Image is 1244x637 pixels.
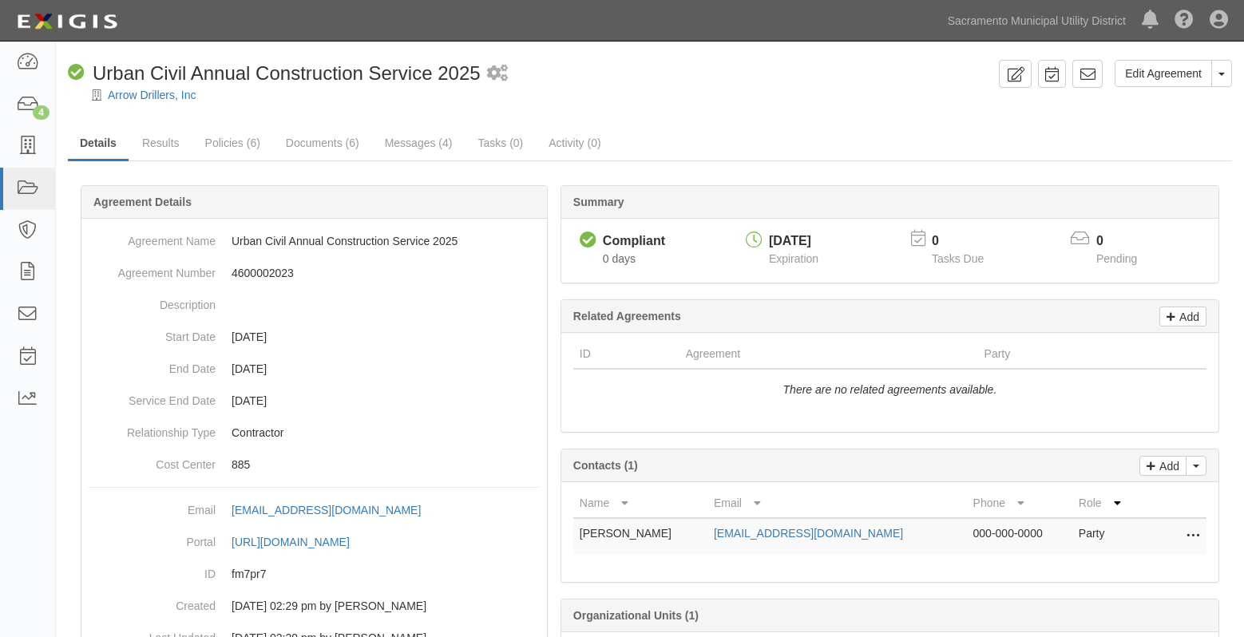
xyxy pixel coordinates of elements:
p: Add [1175,307,1199,326]
dt: Start Date [88,321,216,345]
dt: Service End Date [88,385,216,409]
td: [PERSON_NAME] [573,518,707,554]
i: There are no related agreements available. [783,383,997,396]
a: Sacramento Municipal Utility District [940,5,1134,37]
dt: Relationship Type [88,417,216,441]
b: Contacts (1) [573,459,638,472]
td: 000-000-0000 [967,518,1072,554]
p: 0 [1096,232,1157,251]
dd: [DATE] [88,385,541,417]
a: Results [130,127,192,159]
span: Expiration [769,252,818,265]
a: Policies (6) [193,127,272,159]
div: [DATE] [769,232,818,251]
dt: Cost Center [88,449,216,473]
a: Activity (0) [537,127,612,159]
a: [EMAIL_ADDRESS][DOMAIN_NAME] [232,504,438,516]
dd: fm7pr7 [88,558,541,590]
dt: Description [88,289,216,313]
th: Name [573,489,707,518]
th: Role [1072,489,1143,518]
img: logo-5460c22ac91f19d4615b14bd174203de0afe785f0fc80cf4dbbc73dc1793850b.png [12,7,122,36]
b: Agreement Details [93,196,192,208]
b: Related Agreements [573,310,681,322]
th: Email [707,489,967,518]
span: Since 10/01/2025 [603,252,636,265]
dt: End Date [88,353,216,377]
b: Summary [573,196,624,208]
a: Edit Agreement [1115,60,1212,87]
dd: 4600002023 [88,257,541,289]
span: Tasks Due [932,252,984,265]
dd: [DATE] 02:29 pm by [PERSON_NAME] [88,590,541,622]
dt: Portal [88,526,216,550]
td: Party [1072,518,1143,554]
th: Phone [967,489,1072,518]
p: Add [1155,457,1179,475]
i: Compliant [68,65,85,81]
span: Urban Civil Annual Construction Service 2025 [93,62,481,84]
div: 4 [33,105,50,120]
dd: [DATE] [88,321,541,353]
a: [URL][DOMAIN_NAME] [232,536,367,548]
dt: Agreement Number [88,257,216,281]
th: Agreement [679,339,978,369]
span: Pending [1096,252,1137,265]
dt: Created [88,590,216,614]
a: Add [1139,456,1187,476]
a: Messages (4) [373,127,465,159]
a: [EMAIL_ADDRESS][DOMAIN_NAME] [714,527,903,540]
dd: Contractor [88,417,541,449]
th: Party [978,339,1151,369]
b: Organizational Units (1) [573,609,699,622]
p: 0 [932,232,1004,251]
a: Details [68,127,129,161]
i: Help Center - Complianz [1175,11,1194,30]
th: ID [573,339,679,369]
dd: Urban Civil Annual Construction Service 2025 [88,225,541,257]
a: Documents (6) [274,127,371,159]
dt: ID [88,558,216,582]
dd: [DATE] [88,353,541,385]
div: Urban Civil Annual Construction Service 2025 [68,60,481,87]
a: Tasks (0) [466,127,535,159]
i: Compliant [580,232,596,249]
dt: Agreement Name [88,225,216,249]
div: [EMAIL_ADDRESS][DOMAIN_NAME] [232,502,421,518]
dt: Email [88,494,216,518]
div: Compliant [603,232,665,251]
a: Arrow Drillers, Inc [108,89,196,101]
p: 885 [232,457,541,473]
i: 1 scheduled workflow [487,65,508,82]
a: Add [1159,307,1206,326]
